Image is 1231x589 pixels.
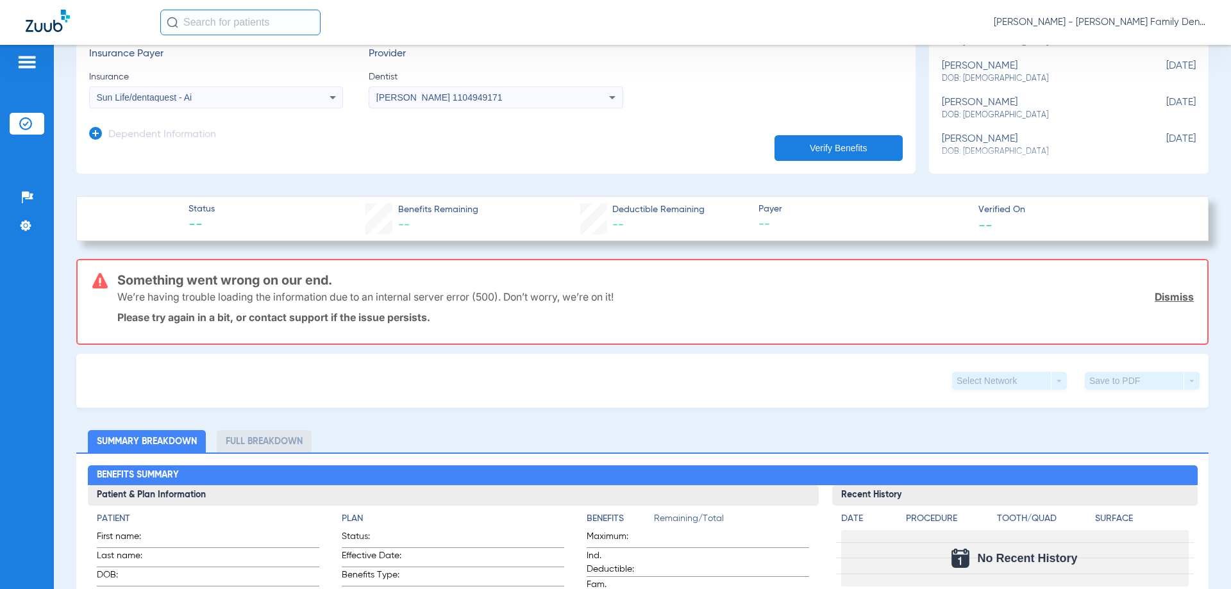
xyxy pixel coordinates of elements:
h4: Patient [97,512,319,526]
span: Status: [342,530,405,547]
span: [DATE] [1132,97,1196,120]
app-breakdown-title: Date [841,512,895,530]
h3: Insurance Payer [89,48,343,61]
span: No Recent History [977,552,1077,565]
span: DOB: [DEMOGRAPHIC_DATA] [942,146,1132,158]
div: [PERSON_NAME] [942,60,1132,84]
span: [PERSON_NAME] 1104949171 [376,92,503,103]
div: [PERSON_NAME] [942,97,1132,120]
div: [PERSON_NAME] [942,133,1132,157]
span: Insurance [89,71,343,83]
span: -- [978,218,992,231]
a: Dismiss [1155,290,1194,303]
h4: Tooth/Quad [997,512,1091,526]
input: Search for patients [160,10,321,35]
h3: Something went wrong on our end. [117,274,1194,286]
span: Deductible Remaining [612,203,705,217]
span: [PERSON_NAME] - [PERSON_NAME] Family Dentistry [994,16,1205,29]
span: First name: [97,530,160,547]
span: DOB: [DEMOGRAPHIC_DATA] [942,110,1132,121]
span: Payer [758,203,967,216]
h4: Surface [1095,512,1189,526]
span: [DATE] [1132,60,1196,84]
span: DOB: [97,568,160,586]
img: Zuub Logo [26,10,70,32]
h3: Recent History [832,485,1198,506]
span: -- [758,217,967,233]
h2: Benefits Summary [88,465,1198,486]
span: -- [188,217,215,235]
span: Dentist [369,71,623,83]
app-breakdown-title: Surface [1095,512,1189,530]
img: hamburger-icon [17,54,37,70]
iframe: Chat Widget [1167,527,1231,589]
span: Maximum: [587,530,649,547]
app-breakdown-title: Procedure [906,512,993,530]
span: -- [398,219,410,231]
img: Search Icon [167,17,178,28]
h3: Provider [369,48,623,61]
span: Sun Life/dentaquest - Ai [97,92,192,103]
span: Ind. Deductible: [587,549,649,576]
span: Last name: [97,549,160,567]
img: error-icon [92,273,108,288]
span: [DATE] [1132,133,1196,157]
li: Summary Breakdown [88,430,206,452]
span: Remaining/Total [654,512,809,530]
img: Calendar [951,549,969,568]
span: -- [612,219,624,231]
h4: Procedure [906,512,993,526]
p: Please try again in a bit, or contact support if the issue persists. [117,311,1194,324]
span: DOB: [DEMOGRAPHIC_DATA] [942,73,1132,85]
button: Verify Benefits [775,135,903,161]
li: Full Breakdown [217,430,312,452]
span: Benefits Type: [342,568,405,586]
app-breakdown-title: Benefits [587,512,654,530]
span: Benefits Remaining [398,203,478,217]
p: We’re having trouble loading the information due to an internal server error (500). Don’t worry, ... [117,290,614,303]
h4: Benefits [587,512,654,526]
span: Effective Date: [342,549,405,567]
h3: Patient & Plan Information [88,485,819,506]
span: Status [188,203,215,216]
app-breakdown-title: Tooth/Quad [997,512,1091,530]
span: Verified On [978,203,1187,217]
h3: Dependent Information [108,129,216,142]
h4: Plan [342,512,564,526]
h4: Date [841,512,895,526]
